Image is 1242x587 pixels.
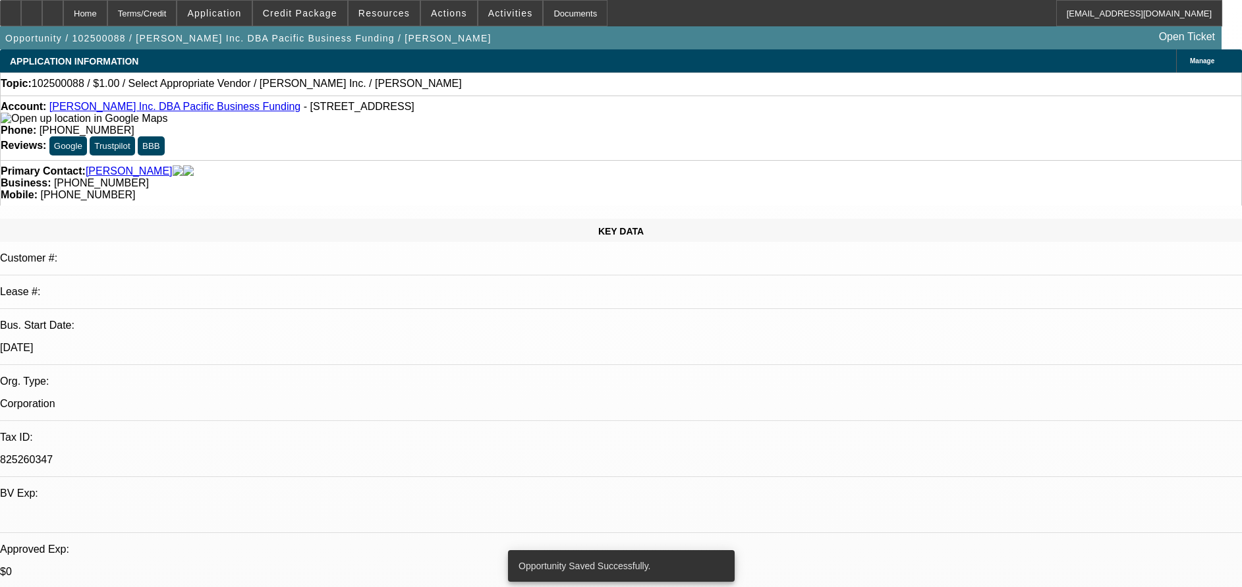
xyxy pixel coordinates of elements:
span: APPLICATION INFORMATION [10,56,138,67]
span: KEY DATA [598,226,644,237]
button: Application [177,1,251,26]
img: facebook-icon.png [173,165,183,177]
span: Resources [358,8,410,18]
a: Open Ticket [1154,26,1220,48]
strong: Phone: [1,125,36,136]
img: linkedin-icon.png [183,165,194,177]
span: Activities [488,8,533,18]
span: [PHONE_NUMBER] [54,177,149,188]
strong: Business: [1,177,51,188]
button: Trustpilot [90,136,134,155]
span: [PHONE_NUMBER] [40,189,135,200]
span: Application [187,8,241,18]
button: Actions [421,1,477,26]
button: Google [49,136,87,155]
span: Credit Package [263,8,337,18]
a: [PERSON_NAME] Inc. DBA Pacific Business Funding [49,101,300,112]
span: [PHONE_NUMBER] [40,125,134,136]
span: - [STREET_ADDRESS] [304,101,414,112]
span: 102500088 / $1.00 / Select Appropriate Vendor / [PERSON_NAME] Inc. / [PERSON_NAME] [32,78,462,90]
strong: Reviews: [1,140,46,151]
strong: Mobile: [1,189,38,200]
button: Activities [478,1,543,26]
strong: Topic: [1,78,32,90]
img: Open up location in Google Maps [1,113,167,125]
a: View Google Maps [1,113,167,124]
span: Opportunity / 102500088 / [PERSON_NAME] Inc. DBA Pacific Business Funding / [PERSON_NAME] [5,33,492,43]
span: Manage [1190,57,1214,65]
a: [PERSON_NAME] [86,165,173,177]
button: BBB [138,136,165,155]
span: Actions [431,8,467,18]
button: Credit Package [253,1,347,26]
strong: Account: [1,101,46,112]
div: Opportunity Saved Successfully. [508,550,729,582]
strong: Primary Contact: [1,165,86,177]
button: Resources [349,1,420,26]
